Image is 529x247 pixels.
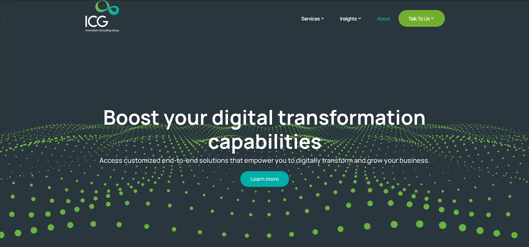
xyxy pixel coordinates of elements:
[301,15,332,32] a: Services
[399,10,445,27] a: Talk To Us
[103,103,426,155] a: Boost your digital transformation capabilities
[377,16,390,32] a: About
[340,15,369,32] a: Insights
[99,156,430,165] span: Access customized end-to-end solutions that empower you to digitally transform and grow your busi...
[418,175,529,247] iframe: Chat Widget
[240,171,289,187] a: Learn more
